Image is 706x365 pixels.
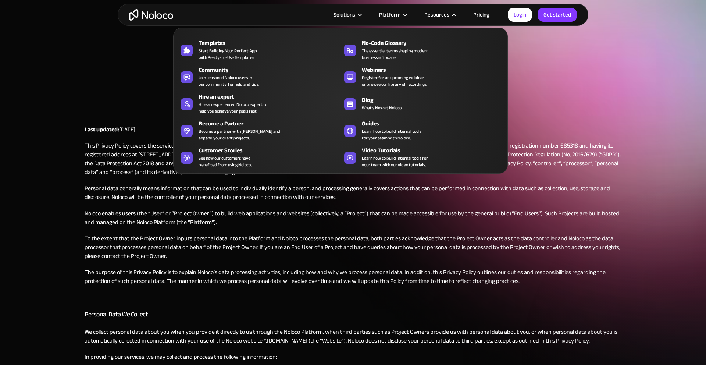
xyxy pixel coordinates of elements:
a: TemplatesStart Building Your Perfect Appwith Ready-to-Use Templates [177,37,340,62]
span: Start Building Your Perfect App with Ready-to-Use Templates [199,47,257,61]
p: The purpose of this Privacy Policy is to explain Noloco’s data processing activities, including h... [85,268,621,286]
div: Guides [362,119,507,128]
div: Solutions [334,10,355,20]
div: Become a Partner [199,119,344,128]
span: What's New at Noloco. [362,104,402,111]
div: Solutions [324,10,370,20]
div: No-Code Glossary [362,39,507,47]
a: Customer StoriesSee how our customers havebenefited from using Noloco. [177,145,340,170]
span: See how our customers have benefited from using Noloco. [199,155,252,168]
div: Become a partner with [PERSON_NAME] and expand your client projects. [199,128,280,141]
p: We collect personal data about you when you provide it directly to us through the Noloco Platform... [85,327,621,345]
div: Video Tutorials [362,146,507,155]
a: GuidesLearn how to build internal toolsfor your team with Noloco. [340,118,504,143]
a: BlogWhat's New at Noloco. [340,91,504,116]
a: Login [508,8,532,22]
a: Become a PartnerBecome a partner with [PERSON_NAME] andexpand your client projects. [177,118,340,143]
div: Hire an experienced Noloco expert to help you achieve your goals fast. [199,101,267,114]
span: Learn how to build internal tools for your team with Noloco. [362,128,421,141]
span: Register for an upcoming webinar or browse our library of recordings. [362,74,427,88]
div: Customer Stories [199,146,344,155]
p: This Privacy Policy covers the services provided by Noloco Limited trading as Noloco (“Noloco”, “... [85,141,621,177]
p: ‍ [85,293,621,302]
a: Pricing [464,10,499,20]
a: CommunityJoin seasoned Noloco users inour community, for help and tips. [177,64,340,89]
strong: Last updated: [85,124,119,135]
div: Resources [415,10,464,20]
a: WebinarsRegister for an upcoming webinaror browse our library of recordings. [340,64,504,89]
h3: Personal Data We Collect [85,309,621,320]
a: Video TutorialsLearn how to build internal tools foryour team with our video tutorials. [340,145,504,170]
div: Hire an expert [199,92,344,101]
a: No-Code GlossaryThe essential terms shaping modernbusiness software. [340,37,504,62]
p: In providing our services, we may collect and process the following information: [85,352,621,361]
p: Personal data generally means information that can be used to individually identify a person, and... [85,184,621,202]
div: Blog [362,96,507,104]
div: Platform [370,10,415,20]
div: Platform [379,10,400,20]
p: [DATE] [85,125,621,134]
div: Webinars [362,65,507,74]
a: Get started [538,8,577,22]
div: Templates [199,39,344,47]
div: Resources [424,10,449,20]
span: Join seasoned Noloco users in our community, for help and tips. [199,74,259,88]
div: Community [199,65,344,74]
span: The essential terms shaping modern business software. [362,47,428,61]
p: To the extent that the Project Owner inputs personal data into the Platform and Noloco processes ... [85,234,621,261]
a: Hire an expertHire an experienced Noloco expert tohelp you achieve your goals fast. [177,91,340,116]
a: home [129,9,173,21]
span: Learn how to build internal tools for your team with our video tutorials. [362,155,428,168]
nav: Resources [173,17,508,174]
p: Noloco enables users (the “User” or “Project Owner”) to build web applications and websites (coll... [85,209,621,227]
